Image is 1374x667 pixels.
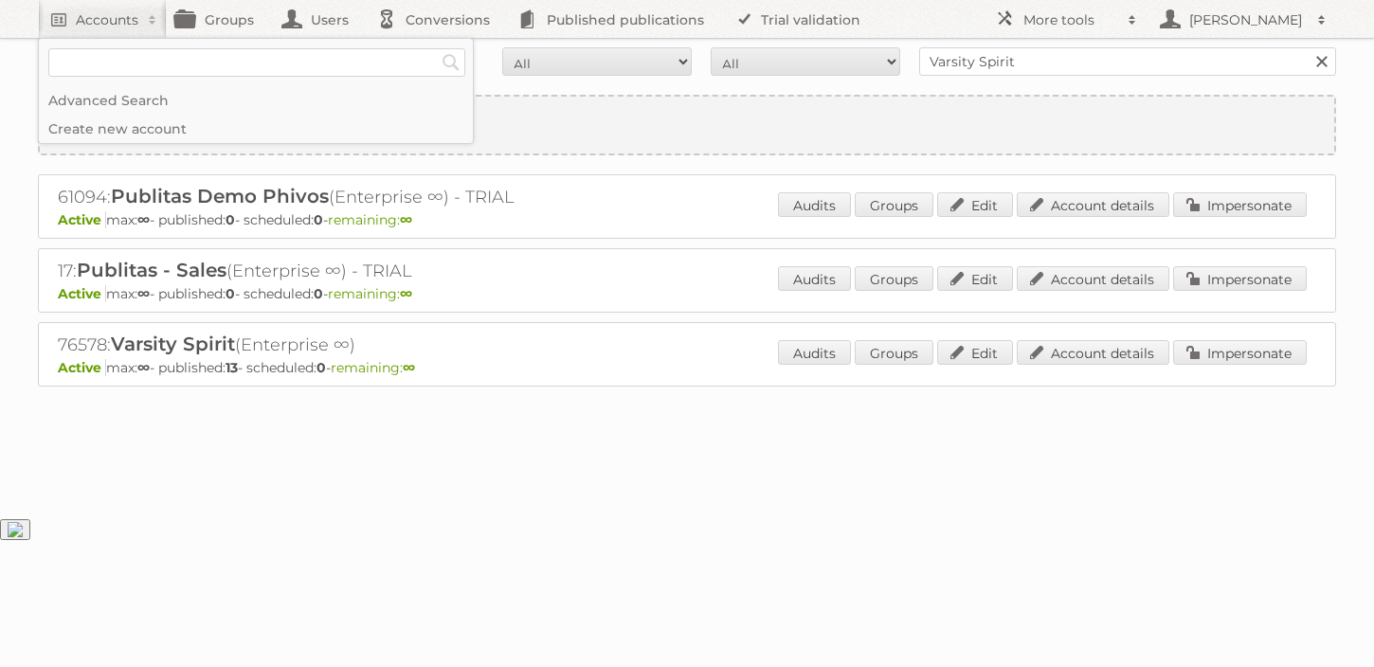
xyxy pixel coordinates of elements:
span: Varsity Spirit [111,333,235,355]
span: remaining: [328,211,412,228]
span: Active [58,285,106,302]
a: Advanced Search [39,86,473,115]
h2: [PERSON_NAME] [1184,10,1308,29]
strong: 13 [226,359,238,376]
h2: More tools [1023,10,1118,29]
strong: ∞ [400,211,412,228]
a: Account details [1017,266,1169,291]
a: Audits [778,192,851,217]
strong: 0 [316,359,326,376]
a: Edit [937,340,1013,365]
a: Groups [855,192,933,217]
p: max: - published: - scheduled: - [58,285,1316,302]
a: Audits [778,266,851,291]
strong: 0 [314,211,323,228]
h2: 17: (Enterprise ∞) - TRIAL [58,259,721,283]
h2: 61094: (Enterprise ∞) - TRIAL [58,185,721,209]
span: Active [58,359,106,376]
a: Groups [855,266,933,291]
span: Publitas Demo Phivos [111,185,329,207]
a: Audits [778,340,851,365]
strong: ∞ [400,285,412,302]
strong: ∞ [137,359,150,376]
a: Impersonate [1173,340,1307,365]
strong: ∞ [137,285,150,302]
h2: 76578: (Enterprise ∞) [58,333,721,357]
strong: 0 [226,285,235,302]
a: Groups [855,340,933,365]
span: Active [58,211,106,228]
strong: 0 [314,285,323,302]
a: Create new account [40,97,1334,153]
a: Account details [1017,192,1169,217]
span: remaining: [331,359,415,376]
a: Create new account [39,115,473,143]
p: max: - published: - scheduled: - [58,359,1316,376]
strong: ∞ [137,211,150,228]
a: Edit [937,192,1013,217]
span: remaining: [328,285,412,302]
span: Publitas - Sales [77,259,226,281]
input: Search [437,48,465,77]
strong: ∞ [403,359,415,376]
a: Impersonate [1173,266,1307,291]
a: Impersonate [1173,192,1307,217]
p: max: - published: - scheduled: - [58,211,1316,228]
h2: Accounts [76,10,138,29]
a: Edit [937,266,1013,291]
strong: 0 [226,211,235,228]
a: Account details [1017,340,1169,365]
